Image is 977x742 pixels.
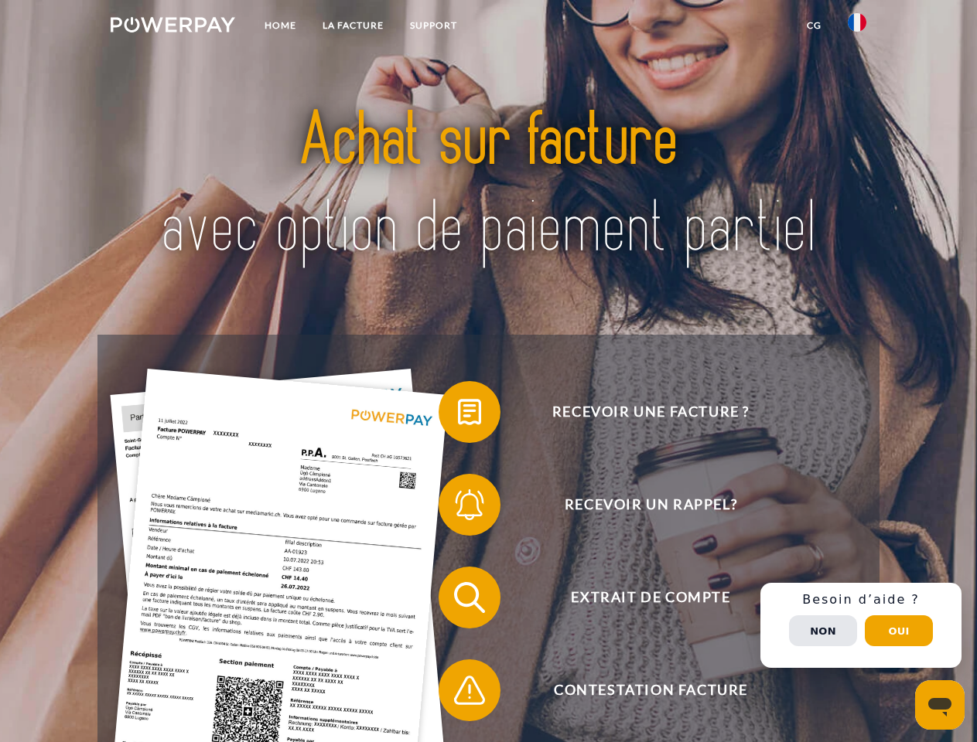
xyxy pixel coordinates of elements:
iframe: Bouton de lancement de la fenêtre de messagerie [915,680,965,730]
img: logo-powerpay-white.svg [111,17,235,32]
div: Schnellhilfe [760,583,962,668]
img: qb_warning.svg [450,671,489,710]
img: qb_search.svg [450,578,489,617]
h3: Besoin d’aide ? [770,592,952,608]
button: Oui [865,615,933,646]
button: Non [789,615,857,646]
a: Support [397,12,470,39]
img: title-powerpay_fr.svg [148,74,829,296]
button: Recevoir une facture ? [439,381,841,443]
a: Home [251,12,309,39]
button: Recevoir un rappel? [439,474,841,536]
img: qb_bill.svg [450,393,489,431]
img: qb_bell.svg [450,485,489,524]
a: LA FACTURE [309,12,397,39]
button: Contestation Facture [439,659,841,721]
span: Recevoir une facture ? [461,381,840,443]
button: Extrait de compte [439,567,841,628]
span: Contestation Facture [461,659,840,721]
span: Recevoir un rappel? [461,474,840,536]
a: CG [794,12,835,39]
img: fr [848,13,866,32]
span: Extrait de compte [461,567,840,628]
